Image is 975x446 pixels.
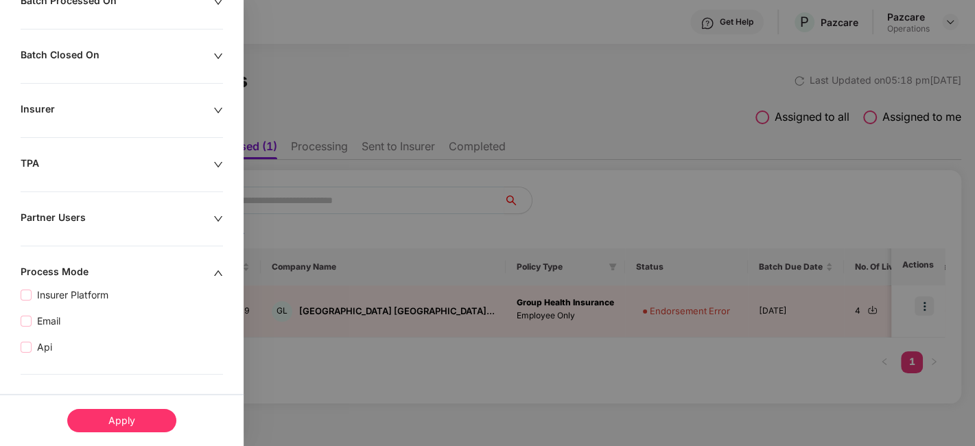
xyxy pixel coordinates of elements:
[213,51,223,61] span: down
[21,211,213,226] div: Partner Users
[32,340,58,355] span: Api
[21,266,213,281] div: Process Mode
[213,268,223,278] span: up
[67,409,176,432] div: Apply
[21,103,213,118] div: Insurer
[213,106,223,115] span: down
[21,49,213,64] div: Batch Closed On
[213,214,223,224] span: down
[21,157,213,172] div: TPA
[32,287,114,303] span: Insurer Platform
[213,160,223,169] span: down
[32,314,66,329] span: Email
